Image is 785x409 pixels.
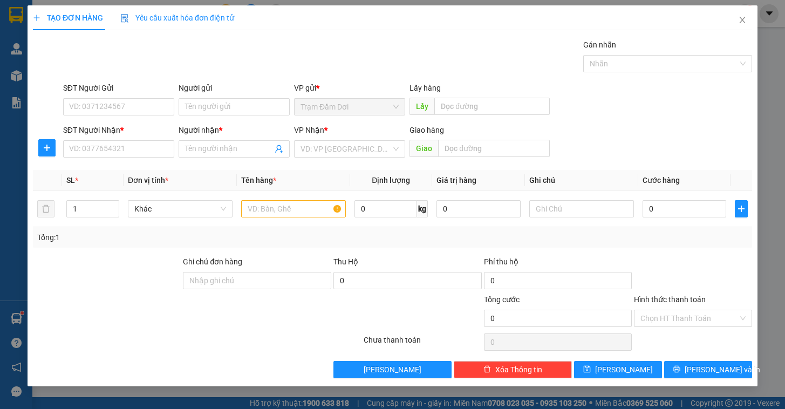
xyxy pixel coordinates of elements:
span: Yêu cầu xuất hóa đơn điện tử [120,13,234,22]
span: SL [66,176,75,185]
input: Ghi Chú [529,200,634,217]
button: Close [727,5,757,36]
span: Giá trị hàng [436,176,476,185]
button: save[PERSON_NAME] [574,361,662,378]
span: Giao hàng [409,126,444,134]
span: kg [417,200,428,217]
th: Ghi chú [525,170,638,191]
label: Hình thức thanh toán [634,295,706,304]
span: save [583,365,591,374]
label: Ghi chú đơn hàng [183,257,242,266]
div: Chưa thanh toán [363,334,483,353]
span: plus [39,144,55,152]
input: Dọc đường [434,98,550,115]
button: delete [37,200,54,217]
span: [PERSON_NAME] và In [685,364,760,376]
span: Đơn vị tính [128,176,168,185]
span: VP Nhận [294,126,324,134]
img: icon [120,14,129,23]
input: Dọc đường [438,140,550,157]
input: VD: Bàn, Ghế [241,200,346,217]
span: close [738,16,747,24]
button: deleteXóa Thông tin [454,361,572,378]
span: delete [483,365,491,374]
span: Định lượng [372,176,410,185]
div: SĐT Người Nhận [63,124,174,136]
div: Tổng: 1 [37,231,304,243]
input: 0 [436,200,521,217]
div: VP gửi [294,82,405,94]
span: Xóa Thông tin [495,364,542,376]
span: [PERSON_NAME] [364,364,421,376]
span: Tổng cước [484,295,520,304]
div: Người nhận [179,124,290,136]
span: Trạm Đầm Dơi [301,99,399,115]
button: plus [735,200,748,217]
button: [PERSON_NAME] [333,361,452,378]
input: Ghi chú đơn hàng [183,272,331,289]
div: Người gửi [179,82,290,94]
span: TẠO ĐƠN HÀNG [33,13,103,22]
span: Lấy [409,98,434,115]
span: Lấy hàng [409,84,441,92]
button: printer[PERSON_NAME] và In [664,361,752,378]
span: Cước hàng [643,176,680,185]
span: printer [673,365,680,374]
button: plus [38,139,56,156]
span: [PERSON_NAME] [595,364,653,376]
div: SĐT Người Gửi [63,82,174,94]
span: Tên hàng [241,176,276,185]
span: Thu Hộ [333,257,358,266]
span: plus [33,14,40,22]
span: Giao [409,140,438,157]
div: Phí thu hộ [484,256,632,272]
span: Khác [134,201,226,217]
label: Gán nhãn [583,40,616,49]
span: user-add [275,145,283,153]
span: plus [735,204,747,213]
